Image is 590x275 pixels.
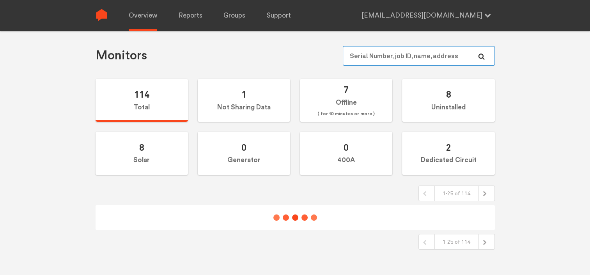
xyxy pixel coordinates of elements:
[96,48,147,64] h1: Monitors
[344,142,349,153] span: 0
[241,89,246,100] span: 1
[402,132,494,175] label: Dedicated Circuit
[317,109,375,119] span: ( for 10 minutes or more )
[446,89,451,100] span: 8
[434,234,479,249] div: 1-25 of 114
[198,79,290,122] label: Not Sharing Data
[139,142,144,153] span: 8
[344,84,349,95] span: 7
[96,132,188,175] label: Solar
[434,186,479,201] div: 1-25 of 114
[402,79,494,122] label: Uninstalled
[134,89,149,100] span: 114
[198,132,290,175] label: Generator
[300,79,392,122] label: Offline
[300,132,392,175] label: 400A
[96,79,188,122] label: Total
[446,142,451,153] span: 2
[96,9,108,21] img: Sense Logo
[241,142,246,153] span: 0
[343,46,494,66] input: Serial Number, job ID, name, address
